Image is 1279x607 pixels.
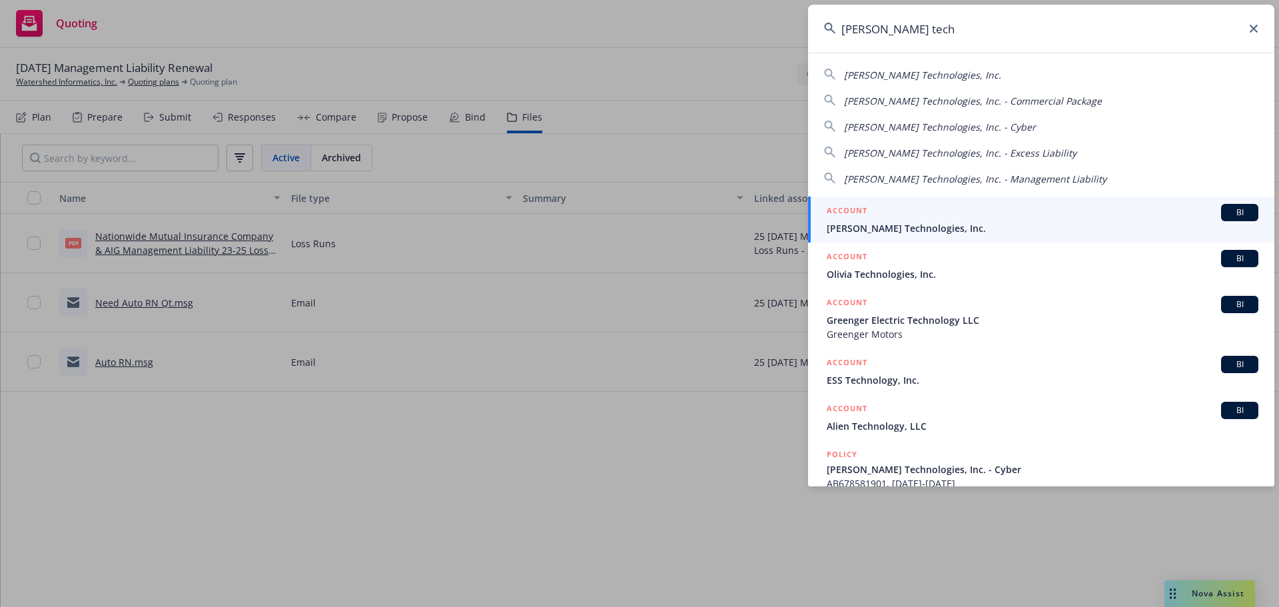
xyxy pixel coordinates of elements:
[808,243,1274,289] a: ACCOUNTBIOlivia Technologies, Inc.
[827,296,867,312] h5: ACCOUNT
[1226,253,1253,265] span: BI
[827,267,1258,281] span: Olivia Technologies, Inc.
[1226,207,1253,219] span: BI
[808,289,1274,348] a: ACCOUNTBIGreenger Electric Technology LLCGreenger Motors
[808,348,1274,394] a: ACCOUNTBIESS Technology, Inc.
[808,394,1274,440] a: ACCOUNTBIAlien Technology, LLC
[808,197,1274,243] a: ACCOUNTBI[PERSON_NAME] Technologies, Inc.
[827,462,1258,476] span: [PERSON_NAME] Technologies, Inc. - Cyber
[808,5,1274,53] input: Search...
[827,313,1258,327] span: Greenger Electric Technology LLC
[827,373,1258,387] span: ESS Technology, Inc.
[1226,299,1253,310] span: BI
[827,250,867,266] h5: ACCOUNT
[827,204,867,220] h5: ACCOUNT
[844,147,1076,159] span: [PERSON_NAME] Technologies, Inc. - Excess Liability
[827,476,1258,490] span: AB678581901, [DATE]-[DATE]
[844,121,1036,133] span: [PERSON_NAME] Technologies, Inc. - Cyber
[1226,404,1253,416] span: BI
[827,419,1258,433] span: Alien Technology, LLC
[827,402,867,418] h5: ACCOUNT
[808,440,1274,498] a: POLICY[PERSON_NAME] Technologies, Inc. - CyberAB678581901, [DATE]-[DATE]
[844,69,1001,81] span: [PERSON_NAME] Technologies, Inc.
[844,173,1106,185] span: [PERSON_NAME] Technologies, Inc. - Management Liability
[827,356,867,372] h5: ACCOUNT
[827,448,857,461] h5: POLICY
[1226,358,1253,370] span: BI
[827,327,1258,341] span: Greenger Motors
[827,221,1258,235] span: [PERSON_NAME] Technologies, Inc.
[844,95,1102,107] span: [PERSON_NAME] Technologies, Inc. - Commercial Package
